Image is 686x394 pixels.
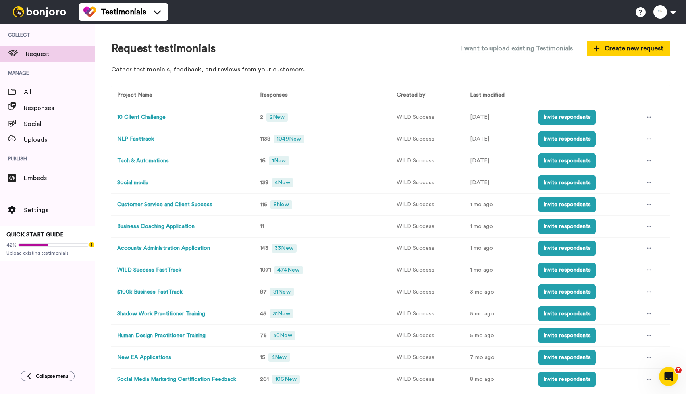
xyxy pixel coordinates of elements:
[270,331,295,340] span: 30 New
[117,222,195,231] button: Business Coaching Application
[260,180,268,185] span: 139
[6,242,17,248] span: 42%
[464,259,532,281] td: 1 mo ago
[6,250,89,256] span: Upload existing testimonials
[391,150,464,172] td: WILD Success
[6,232,64,238] span: QUICK START GUIDE
[538,306,596,321] button: Invite respondents
[117,310,205,318] button: Shadow Work Practitioner Training
[117,288,183,296] button: $100k Business FastTrack
[464,106,532,128] td: [DATE]
[659,367,678,386] iframe: Intercom live chat
[464,150,532,172] td: [DATE]
[117,113,166,122] button: 10 Client Challenge
[538,284,596,299] button: Invite respondents
[117,266,181,274] button: WILD Success FastTrack
[260,377,269,382] span: 261
[36,373,68,379] span: Collapse menu
[538,372,596,387] button: Invite respondents
[464,238,532,259] td: 1 mo ago
[464,347,532,369] td: 7 mo ago
[24,173,95,183] span: Embeds
[538,241,596,256] button: Invite respondents
[270,288,293,296] span: 81 New
[260,311,266,317] span: 45
[464,194,532,216] td: 1 mo ago
[464,172,532,194] td: [DATE]
[391,172,464,194] td: WILD Success
[21,371,75,381] button: Collapse menu
[117,353,171,362] button: New EA Applications
[117,179,148,187] button: Social media
[272,244,296,253] span: 33 New
[26,49,95,59] span: Request
[260,355,265,360] span: 15
[391,85,464,106] th: Created by
[464,325,532,347] td: 5 mo ago
[117,157,169,165] button: Tech & Automations
[461,44,573,53] span: I want to upload existing Testimonials
[675,367,682,373] span: 7
[464,216,532,238] td: 1 mo ago
[538,328,596,343] button: Invite respondents
[464,303,532,325] td: 5 mo ago
[391,281,464,303] td: WILD Success
[391,325,464,347] td: WILD Success
[538,110,596,125] button: Invite respondents
[538,263,596,278] button: Invite respondents
[260,245,268,251] span: 143
[260,333,267,338] span: 75
[24,87,95,97] span: All
[83,6,96,18] img: tm-color.svg
[117,332,206,340] button: Human Design Practitioner Training
[391,369,464,390] td: WILD Success
[266,113,288,122] span: 2 New
[391,194,464,216] td: WILD Success
[594,44,663,53] span: Create new request
[464,281,532,303] td: 3 mo ago
[101,6,146,17] span: Testimonials
[24,135,95,145] span: Uploads
[391,303,464,325] td: WILD Success
[111,65,670,74] p: Gather testimonials, feedback, and reviews from your customers.
[464,85,532,106] th: Last modified
[270,200,292,209] span: 8 New
[24,205,95,215] span: Settings
[538,350,596,365] button: Invite respondents
[274,266,303,274] span: 474 New
[260,202,267,207] span: 115
[391,128,464,150] td: WILD Success
[257,92,288,98] span: Responses
[117,244,210,253] button: Accounts Administration Application
[455,40,579,57] button: I want to upload existing Testimonials
[117,135,154,143] button: NLP Fasttrack
[117,375,236,384] button: Social Media Marketing Certification Feedback
[260,224,264,229] span: 11
[260,158,266,164] span: 16
[391,238,464,259] td: WILD Success
[272,375,300,384] span: 106 New
[111,42,216,55] h1: Request testimonials
[260,289,267,295] span: 87
[270,309,293,318] span: 31 New
[538,219,596,234] button: Invite respondents
[117,201,212,209] button: Customer Service and Client Success
[538,131,596,147] button: Invite respondents
[391,106,464,128] td: WILD Success
[538,197,596,212] button: Invite respondents
[111,85,251,106] th: Project Name
[391,216,464,238] td: WILD Success
[538,175,596,190] button: Invite respondents
[272,178,293,187] span: 4 New
[260,267,271,273] span: 1071
[268,353,290,362] span: 4 New
[10,6,69,17] img: bj-logo-header-white.svg
[274,135,304,143] span: 1049 New
[269,156,289,165] span: 1 New
[391,259,464,281] td: WILD Success
[538,153,596,168] button: Invite respondents
[391,347,464,369] td: WILD Success
[260,114,263,120] span: 2
[88,241,95,248] div: Tooltip anchor
[464,369,532,390] td: 8 mo ago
